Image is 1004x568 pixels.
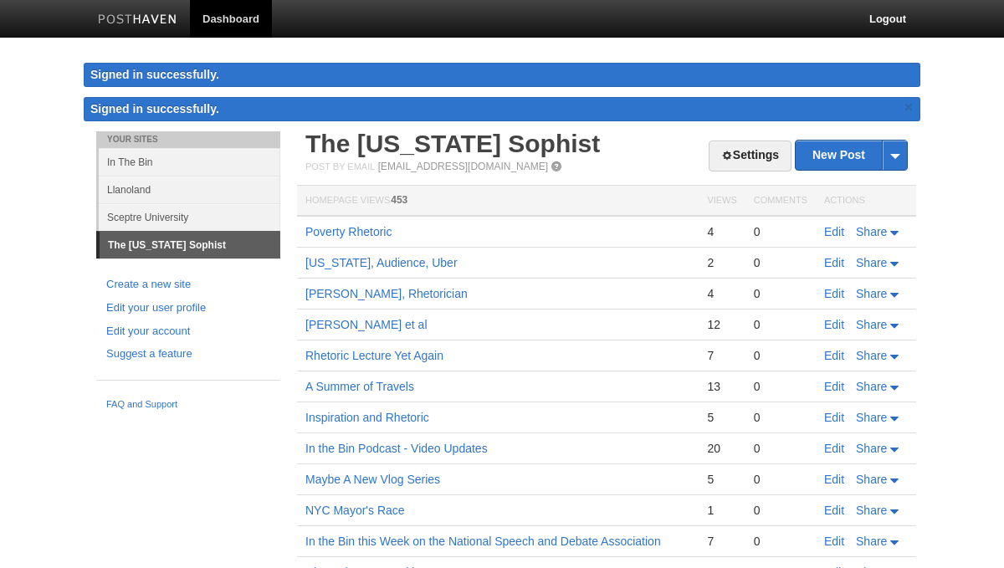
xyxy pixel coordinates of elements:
[699,186,745,217] th: Views
[754,441,807,456] div: 0
[824,318,844,331] a: Edit
[754,224,807,239] div: 0
[707,224,736,239] div: 4
[824,349,844,362] a: Edit
[824,442,844,455] a: Edit
[754,503,807,518] div: 0
[901,97,916,118] a: ×
[754,472,807,487] div: 0
[106,299,270,317] a: Edit your user profile
[707,286,736,301] div: 4
[856,535,887,548] span: Share
[856,504,887,517] span: Share
[856,256,887,269] span: Share
[824,473,844,486] a: Edit
[824,380,844,393] a: Edit
[96,131,280,148] li: Your Sites
[754,286,807,301] div: 0
[391,194,407,206] span: 453
[305,256,458,269] a: [US_STATE], Audience, Uber
[856,318,887,331] span: Share
[754,534,807,549] div: 0
[305,442,488,455] a: In the Bin Podcast - Video Updates
[98,14,177,27] img: Posthaven-bar
[305,161,375,171] span: Post by Email
[856,473,887,486] span: Share
[707,348,736,363] div: 7
[378,161,548,172] a: [EMAIL_ADDRESS][DOMAIN_NAME]
[99,203,280,231] a: Sceptre University
[709,141,791,171] a: Settings
[754,410,807,425] div: 0
[106,397,270,412] a: FAQ and Support
[106,323,270,340] a: Edit your account
[707,379,736,394] div: 13
[90,102,219,115] span: Signed in successfully.
[856,287,887,300] span: Share
[305,130,600,157] a: The [US_STATE] Sophist
[84,63,920,87] div: Signed in successfully.
[856,411,887,424] span: Share
[305,473,440,486] a: Maybe A New Vlog Series
[824,225,844,238] a: Edit
[305,411,429,424] a: Inspiration and Rhetoric
[297,186,699,217] th: Homepage Views
[707,534,736,549] div: 7
[824,411,844,424] a: Edit
[856,442,887,455] span: Share
[707,410,736,425] div: 5
[754,255,807,270] div: 0
[707,317,736,332] div: 12
[824,504,844,517] a: Edit
[305,349,443,362] a: Rhetoric Lecture Yet Again
[824,535,844,548] a: Edit
[745,186,816,217] th: Comments
[305,318,428,331] a: [PERSON_NAME] et al
[707,472,736,487] div: 5
[796,141,907,170] a: New Post
[754,317,807,332] div: 0
[707,255,736,270] div: 2
[856,349,887,362] span: Share
[824,287,844,300] a: Edit
[816,186,916,217] th: Actions
[305,380,414,393] a: A Summer of Travels
[856,380,887,393] span: Share
[707,503,736,518] div: 1
[106,345,270,363] a: Suggest a feature
[305,504,405,517] a: NYC Mayor's Race
[305,535,661,548] a: In the Bin this Week on the National Speech and Debate Association
[754,379,807,394] div: 0
[754,348,807,363] div: 0
[305,287,468,300] a: [PERSON_NAME], Rhetorician
[100,232,280,258] a: The [US_STATE] Sophist
[707,441,736,456] div: 20
[99,176,280,203] a: Llanoland
[856,225,887,238] span: Share
[305,225,392,238] a: Poverty Rhetoric
[824,256,844,269] a: Edit
[99,148,280,176] a: In The Bin
[106,276,270,294] a: Create a new site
